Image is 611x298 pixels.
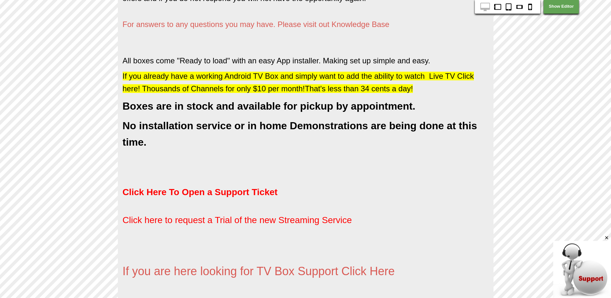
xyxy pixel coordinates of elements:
[493,3,502,11] img: icon-tabletside.png
[123,75,474,92] a: If you already have a working Android TV Box and simply want to add the ability to watch Live TV ...
[504,3,513,11] img: icon-tablet.png
[123,100,415,112] strong: Boxes are in stock and available for pickup by appointment.
[515,3,524,11] img: icon-phoneside.png
[123,23,389,28] a: For answers to any questions you may have. Please visit out Knowledge Base
[123,191,278,196] a: Click Here To Open a Support Ticket
[123,215,352,225] span: Click here to request a Trial of the new Streaming Service
[123,72,474,93] span: If you already have a working Android TV Box and simply want to add the ability to watch Live TV ...
[123,120,477,148] strong: No installation service or in home Demonstrations are being done at this time.
[553,235,611,298] iframe: chat widget
[123,56,430,65] span: All boxes come "Ready to load" with an easy App installer. Making set up simple and easy.
[123,187,278,197] strong: Click Here To Open a Support Ticket
[305,84,413,93] span: That's less than 34 cents a day!
[123,271,395,276] a: If you are here looking for TV Box Support Click Here
[123,20,389,29] span: For answers to any questions you may have. Please visit out Knowledge Base
[480,3,490,11] img: icon-desktop.png
[123,265,395,278] span: If you are here looking for TV Box Support Click Here
[525,3,535,11] img: icon-phone.png
[123,219,352,224] a: Click here to request a Trial of the new Streaming Service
